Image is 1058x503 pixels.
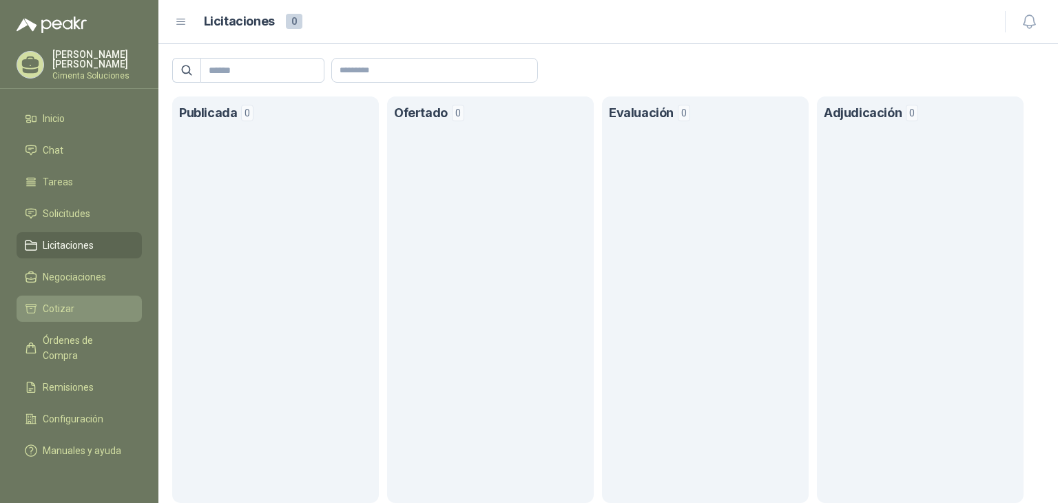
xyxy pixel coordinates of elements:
a: Cotizar [17,296,142,322]
a: Manuales y ayuda [17,438,142,464]
span: Manuales y ayuda [43,443,121,458]
span: 0 [286,14,302,29]
p: [PERSON_NAME] [PERSON_NAME] [52,50,142,69]
a: Tareas [17,169,142,195]
span: Cotizar [43,301,74,316]
span: Configuración [43,411,103,427]
span: 0 [906,105,918,121]
a: Solicitudes [17,201,142,227]
h1: Ofertado [394,103,448,123]
h1: Publicada [179,103,237,123]
p: Cimenta Soluciones [52,72,142,80]
span: Inicio [43,111,65,126]
a: Licitaciones [17,232,142,258]
span: Negociaciones [43,269,106,285]
span: 0 [678,105,690,121]
span: Órdenes de Compra [43,333,129,363]
span: Tareas [43,174,73,189]
span: Chat [43,143,63,158]
img: Logo peakr [17,17,87,33]
h1: Evaluación [609,103,674,123]
span: 0 [452,105,464,121]
h1: Adjudicación [824,103,902,123]
a: Chat [17,137,142,163]
a: Configuración [17,406,142,432]
span: Remisiones [43,380,94,395]
span: 0 [241,105,253,121]
a: Remisiones [17,374,142,400]
a: Órdenes de Compra [17,327,142,369]
span: Solicitudes [43,206,90,221]
span: Licitaciones [43,238,94,253]
a: Negociaciones [17,264,142,290]
h1: Licitaciones [204,12,275,32]
a: Inicio [17,105,142,132]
